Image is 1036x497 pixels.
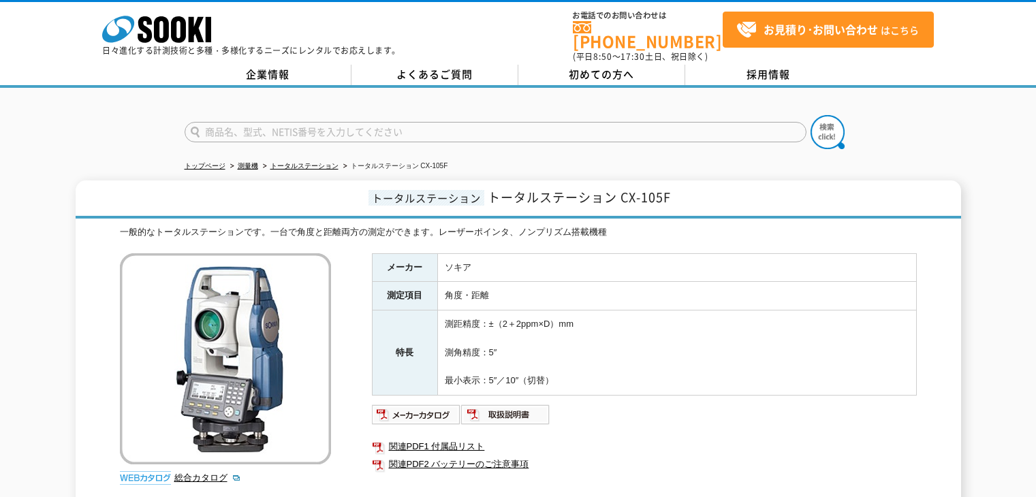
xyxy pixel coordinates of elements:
a: 総合カタログ [174,472,241,483]
img: トータルステーション CX-105F [120,253,331,464]
img: 取扱説明書 [461,404,550,426]
li: トータルステーション CX-105F [341,159,448,174]
a: トップページ [185,162,225,170]
td: 角度・距離 [437,282,916,310]
a: 関連PDF1 付属品リスト [372,438,917,455]
strong: お見積り･お問い合わせ [764,21,878,37]
span: トータルステーション CX-105F [488,188,671,206]
a: よくあるご質問 [351,65,518,85]
a: 取扱説明書 [461,413,550,423]
span: お電話でのお問い合わせは [573,12,723,20]
a: 企業情報 [185,65,351,85]
span: はこちら [736,20,919,40]
th: 特長 [372,310,437,396]
td: ソキア [437,253,916,282]
a: 初めての方へ [518,65,685,85]
div: 一般的なトータルステーションです。一台で角度と距離両方の測定ができます。レーザーポインタ、ノンプリズム搭載機種 [120,225,917,240]
span: (平日 ～ 土日、祝日除く) [573,50,708,63]
a: トータルステーション [270,162,339,170]
th: 測定項目 [372,282,437,310]
a: 採用情報 [685,65,852,85]
td: 測距精度：±（2＋2ppm×D）mm 測角精度：5″ 最小表示：5″／10″（切替） [437,310,916,396]
input: 商品名、型式、NETIS番号を入力してください [185,122,806,142]
a: お見積り･お問い合わせはこちら [723,12,934,48]
img: webカタログ [120,471,171,485]
a: メーカーカタログ [372,413,461,423]
a: 測量機 [238,162,258,170]
img: メーカーカタログ [372,404,461,426]
span: トータルステーション [368,190,484,206]
span: 初めての方へ [569,67,634,82]
span: 8:50 [593,50,612,63]
span: 17:30 [621,50,645,63]
a: [PHONE_NUMBER] [573,21,723,49]
img: btn_search.png [811,115,845,149]
p: 日々進化する計測技術と多種・多様化するニーズにレンタルでお応えします。 [102,46,401,54]
th: メーカー [372,253,437,282]
a: 関連PDF2 バッテリーのご注意事項 [372,455,917,473]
